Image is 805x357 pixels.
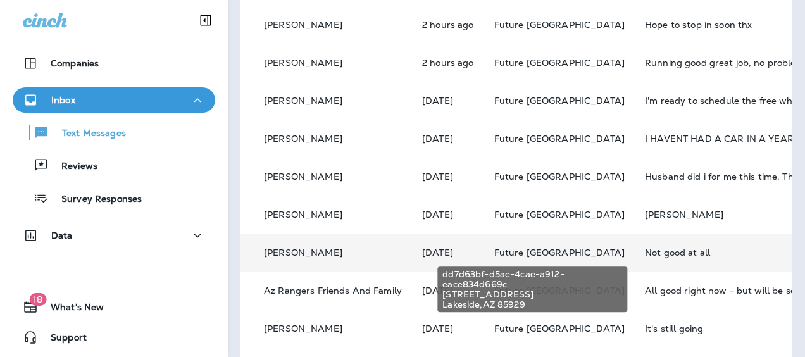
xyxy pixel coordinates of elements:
p: Data [51,230,73,241]
p: Sep 12, 2025 08:30 AM [422,285,474,296]
p: Sep 14, 2025 09:02 AM [422,172,474,182]
button: Inbox [13,87,215,113]
span: Future [GEOGRAPHIC_DATA] [494,57,625,68]
p: Sep 16, 2025 08:24 AM [422,58,474,68]
button: Survey Responses [13,185,215,211]
p: Az Rangers Friends And Family [264,285,402,296]
p: Sep 11, 2025 01:27 PM [422,323,474,334]
span: Future [GEOGRAPHIC_DATA] [494,323,625,334]
p: [PERSON_NAME] [264,96,342,106]
p: [PERSON_NAME] [264,172,342,182]
p: Inbox [51,95,75,105]
p: Sep 16, 2025 08:39 AM [422,20,474,30]
p: Sep 15, 2025 09:40 AM [422,96,474,106]
span: Future [GEOGRAPHIC_DATA] [494,133,625,144]
p: Text Messages [49,128,126,140]
p: Survey Responses [49,194,142,206]
span: Future [GEOGRAPHIC_DATA] [494,95,625,106]
p: Companies [51,58,99,68]
button: 18What's New [13,294,215,320]
p: [PERSON_NAME] [264,210,342,220]
span: [STREET_ADDRESS] [442,289,622,299]
p: [PERSON_NAME] [264,247,342,258]
p: [PERSON_NAME] [264,323,342,334]
span: Future [GEOGRAPHIC_DATA] [494,247,625,258]
p: Reviews [49,161,97,173]
span: Support [38,332,87,348]
p: Sep 13, 2025 08:52 AM [422,210,474,220]
p: Sep 12, 2025 10:00 AM [422,247,474,258]
span: 18 [29,293,46,306]
span: Future [GEOGRAPHIC_DATA] [494,171,625,182]
p: [PERSON_NAME] [264,20,342,30]
span: Lakeside , AZ 85929 [442,299,622,310]
span: What's New [38,302,104,317]
span: dd7d63bf-d5ae-4cae-a912-eace834d669c [442,269,622,289]
button: Data [13,223,215,248]
p: Sep 14, 2025 04:08 PM [422,134,474,144]
span: Future [GEOGRAPHIC_DATA] [494,209,625,220]
p: [PERSON_NAME] [264,134,342,144]
button: Support [13,325,215,350]
p: [PERSON_NAME] [264,58,342,68]
button: Text Messages [13,119,215,146]
button: Reviews [13,152,215,178]
button: Companies [13,51,215,76]
span: Future [GEOGRAPHIC_DATA] [494,19,625,30]
button: Collapse Sidebar [188,8,223,33]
